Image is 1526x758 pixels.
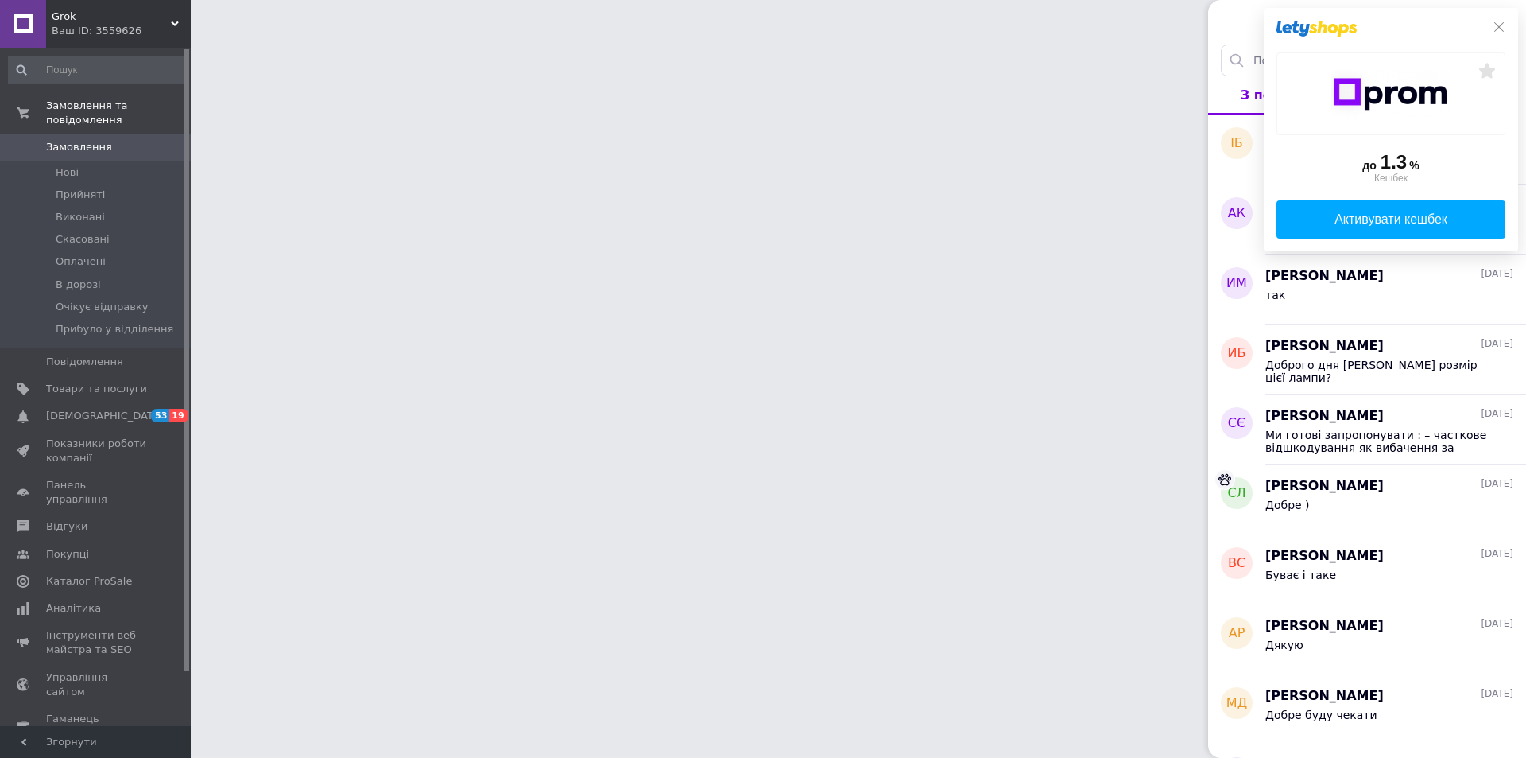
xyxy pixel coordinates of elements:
[1226,274,1247,293] span: ИМ
[1265,337,1384,356] span: [PERSON_NAME]
[46,409,164,423] span: [DEMOGRAPHIC_DATA]
[46,478,147,507] span: Панель управління
[56,165,79,180] span: Нові
[1481,267,1513,281] span: [DATE]
[169,409,188,422] span: 19
[1208,325,1526,395] button: ИБ[PERSON_NAME][DATE]Доброго дня [PERSON_NAME] розмір цієї лампи?
[46,140,112,154] span: Замовлення
[56,188,105,202] span: Прийняті
[46,99,191,127] span: Замовлення та повідомлення
[1265,547,1384,566] span: [PERSON_NAME]
[46,547,89,562] span: Покупці
[1208,604,1526,674] button: АР[PERSON_NAME][DATE]Дякую
[1228,554,1245,573] span: ВС
[1208,76,1366,115] button: З покупцями1
[1208,255,1526,325] button: ИМ[PERSON_NAME][DATE]так
[52,10,171,24] span: Grok
[46,355,123,369] span: Повідомлення
[1208,115,1526,185] button: ІБ[PERSON_NAME]16:52Доброго дня. Зможете відіслати окуляри чим по швидше. Потрібно бабусі після о...
[1265,289,1285,301] span: так
[1265,709,1377,721] span: Добре буду чекати
[56,255,106,269] span: Оплачені
[56,300,149,314] span: Очікує відправку
[46,437,147,465] span: Показники роботи компанії
[1481,477,1513,491] span: [DATE]
[1265,499,1310,511] span: Добре )
[56,232,110,247] span: Скасовані
[1265,617,1384,636] span: [PERSON_NAME]
[46,712,147,741] span: Гаманець компанії
[46,519,87,534] span: Відгуки
[52,24,191,38] div: Ваш ID: 3559626
[46,601,101,616] span: Аналітика
[1208,395,1526,465] button: СЄ[PERSON_NAME][DATE]Ми готові запропонувати : – часткове відшкодування як вибачення за невиправд...
[1208,534,1526,604] button: ВС[PERSON_NAME][DATE]Буває і таке
[1208,674,1526,744] button: МД[PERSON_NAME][DATE]Добре буду чекати
[1253,13,1481,33] button: Активні чати
[1265,569,1336,581] span: Буває і таке
[151,409,169,422] span: 53
[1230,134,1243,153] span: ІБ
[1228,344,1246,363] span: ИБ
[46,574,132,589] span: Каталог ProSale
[1481,547,1513,561] span: [DATE]
[1265,639,1303,651] span: Дякую
[1265,359,1491,384] span: Доброго дня [PERSON_NAME] розмір цієї лампи?
[1241,87,1334,103] span: З покупцями
[1481,407,1513,421] span: [DATE]
[56,322,173,336] span: Прибуло у відділення
[1226,694,1247,713] span: МД
[1228,204,1245,223] span: АК
[56,210,105,224] span: Виконані
[46,382,147,396] span: Товари та послуги
[1208,185,1526,255] button: АК[PERSON_NAME][DATE]Добрий день, сьогодні відправимо
[1481,337,1513,351] span: [DATE]
[46,671,147,699] span: Управління сайтом
[56,278,101,292] span: В дорозі
[8,56,188,84] input: Пошук
[1265,477,1384,496] span: [PERSON_NAME]
[1265,429,1491,454] span: Ми готові запропонувати : – часткове відшкодування як вибачення за невиправдані очікування, – або...
[1265,267,1384,286] span: [PERSON_NAME]
[46,628,147,657] span: Інструменти веб-майстра та SEO
[1481,687,1513,701] span: [DATE]
[1208,465,1526,534] button: СЛ[PERSON_NAME][DATE]Добре )
[1228,414,1245,433] span: СЄ
[1265,407,1384,426] span: [PERSON_NAME]
[1481,617,1513,631] span: [DATE]
[1229,624,1245,643] span: АР
[1265,687,1384,706] span: [PERSON_NAME]
[1227,484,1245,503] span: СЛ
